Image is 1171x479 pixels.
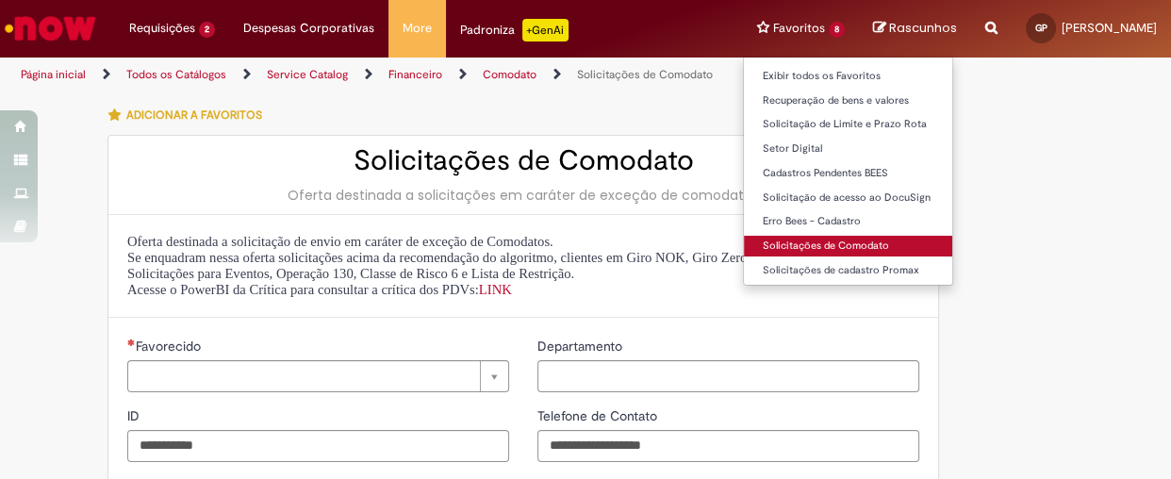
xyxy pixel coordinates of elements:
button: Adicionar a Favoritos [107,95,272,135]
a: Solicitações de Comodato [744,236,952,256]
span: Necessários - Favorecido [136,338,205,355]
a: Limpar campo Favorecido [127,360,509,392]
input: Departamento [537,360,919,392]
a: Service Catalog [267,67,348,82]
a: Rascunhos [873,20,957,38]
a: Financeiro [388,67,442,82]
span: GP [1035,22,1047,34]
span: Necessários [127,339,136,346]
a: Recuperação de bens e valores [744,91,952,111]
a: Setor Digital [744,139,952,159]
span: 2 [199,22,215,38]
span: ID [127,407,143,424]
img: ServiceNow [2,9,99,47]
input: Telefone de Contato [537,430,919,462]
a: Solicitações de cadastro Promax [744,260,952,281]
ul: Favoritos [743,57,953,286]
a: Exibir todos os Favoritos [744,66,952,87]
span: Despesas Corporativas [243,19,374,38]
a: Comodato [483,67,536,82]
span: Favoritos [773,19,825,38]
span: Adicionar a Favoritos [126,107,262,123]
a: Solicitações de Comodato [577,67,713,82]
a: LINK [479,282,512,297]
a: Todos os Catálogos [126,67,226,82]
input: ID [127,430,509,462]
a: Solicitação de Limite e Prazo Rota [744,114,952,135]
span: Rascunhos [889,19,957,37]
h2: Solicitações de Comodato [127,145,919,176]
span: Telefone de Contato [537,407,661,424]
a: Erro Bees - Cadastro [744,211,952,232]
p: +GenAi [522,19,569,41]
span: 8 [829,22,845,38]
ul: Trilhas de página [14,58,767,92]
a: Cadastros Pendentes BEES [744,163,952,184]
div: Padroniza [460,19,569,41]
span: Requisições [129,19,195,38]
span: More [403,19,432,38]
div: Oferta destinada a solicitações em caráter de exceção de comodatos [127,186,919,205]
a: Solicitação de acesso ao DocuSign [744,188,952,208]
span: Departamento [537,338,626,355]
span: [PERSON_NAME] [1062,20,1157,36]
a: Página inicial [21,67,86,82]
span: Oferta destinada a solicitação de envio em caráter de exceção de Comodatos. Se enquadram nessa of... [127,234,862,297]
